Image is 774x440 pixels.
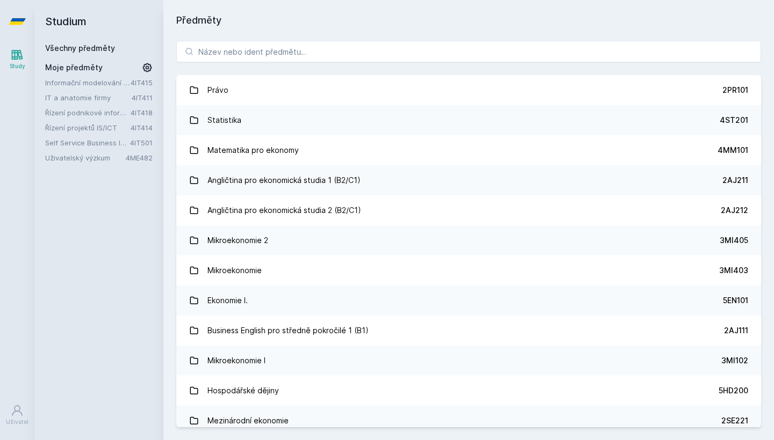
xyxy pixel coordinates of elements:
[176,376,761,406] a: Hospodářské dějiny 5HD200
[721,205,748,216] div: 2AJ212
[718,145,748,156] div: 4MM101
[176,75,761,105] a: Právo 2PR101
[45,137,130,148] a: Self Service Business Intelligence
[721,415,748,426] div: 2SE221
[207,170,361,191] div: Angličtina pro ekonomická studia 1 (B2/C1)
[207,350,266,371] div: Mikroekonomie I
[207,140,299,161] div: Matematika pro ekonomy
[176,135,761,165] a: Matematika pro ekonomy 4MM101
[207,410,289,431] div: Mezinárodní ekonomie
[176,165,761,195] a: Angličtina pro ekonomická studia 1 (B2/C1) 2AJ211
[721,355,748,366] div: 3MI102
[719,265,748,276] div: 3MI403
[720,235,748,246] div: 3MI405
[176,13,761,28] h1: Předměty
[207,200,361,221] div: Angličtina pro ekonomická studia 2 (B2/C1)
[176,41,761,62] input: Název nebo ident předmětu…
[722,175,748,186] div: 2AJ211
[10,62,25,70] div: Study
[45,43,115,53] a: Všechny předměty
[176,406,761,436] a: Mezinárodní ekonomie 2SE221
[45,107,131,118] a: Řízení podnikové informatiky
[207,290,248,311] div: Ekonomie I.
[720,115,748,126] div: 4ST201
[132,93,153,102] a: 4IT411
[176,285,761,316] a: Ekonomie I. 5EN101
[176,225,761,255] a: Mikroekonomie 2 3MI405
[45,62,103,73] span: Moje předměty
[45,122,131,133] a: Řízení projektů IS/ICT
[176,255,761,285] a: Mikroekonomie 3MI403
[207,260,262,281] div: Mikroekonomie
[207,320,369,341] div: Business English pro středně pokročilé 1 (B1)
[207,230,268,251] div: Mikroekonomie 2
[207,79,228,101] div: Právo
[724,325,748,336] div: 2AJ111
[176,195,761,225] a: Angličtina pro ekonomická studia 2 (B2/C1) 2AJ212
[176,316,761,346] a: Business English pro středně pokročilé 1 (B1) 2AJ111
[6,418,28,426] div: Uživatel
[207,109,241,131] div: Statistika
[45,92,132,103] a: IT a anatomie firmy
[2,399,32,431] a: Uživatel
[45,152,126,163] a: Uživatelský výzkum
[131,78,153,87] a: 4IT415
[130,138,153,147] a: 4IT501
[2,43,32,76] a: Study
[131,108,153,117] a: 4IT418
[176,105,761,135] a: Statistika 4ST201
[126,153,153,162] a: 4ME482
[722,85,748,96] div: 2PR101
[723,295,748,306] div: 5EN101
[45,77,131,88] a: Informační modelování organizací
[207,380,279,401] div: Hospodářské dějiny
[719,385,748,396] div: 5HD200
[131,123,153,132] a: 4IT414
[176,346,761,376] a: Mikroekonomie I 3MI102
